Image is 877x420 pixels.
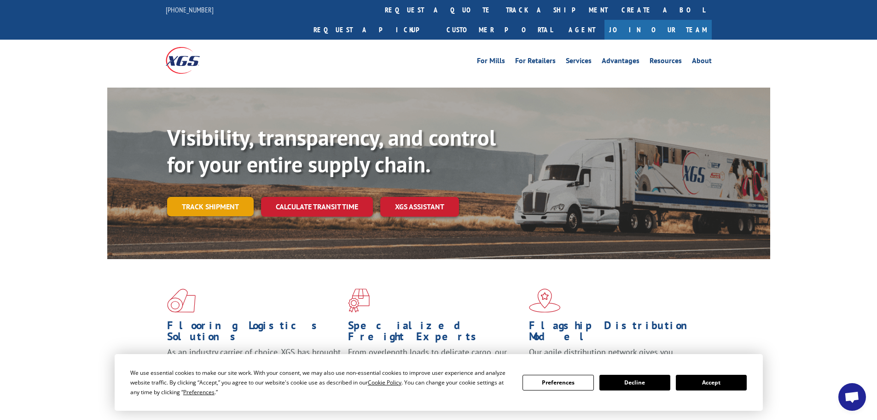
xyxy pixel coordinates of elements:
a: [PHONE_NUMBER] [166,5,214,14]
span: Preferences [183,388,215,396]
b: Visibility, transparency, and control for your entire supply chain. [167,123,496,178]
a: For Retailers [515,57,556,67]
h1: Flooring Logistics Solutions [167,320,341,347]
button: Preferences [523,375,593,390]
button: Decline [599,375,670,390]
p: From overlength loads to delicate cargo, our experienced staff knows the best way to move your fr... [348,347,522,388]
img: xgs-icon-flagship-distribution-model-red [529,289,561,313]
a: Advantages [602,57,639,67]
img: xgs-icon-focused-on-flooring-red [348,289,370,313]
a: Agent [559,20,604,40]
a: Calculate transit time [261,197,373,217]
a: Resources [650,57,682,67]
span: Our agile distribution network gives you nationwide inventory management on demand. [529,347,698,368]
a: For Mills [477,57,505,67]
div: We use essential cookies to make our site work. With your consent, we may also use non-essential ... [130,368,511,397]
a: Services [566,57,592,67]
div: Open chat [838,383,866,411]
button: Accept [676,375,747,390]
a: Join Our Team [604,20,712,40]
h1: Flagship Distribution Model [529,320,703,347]
img: xgs-icon-total-supply-chain-intelligence-red [167,289,196,313]
a: Request a pickup [307,20,440,40]
a: XGS ASSISTANT [380,197,459,217]
h1: Specialized Freight Experts [348,320,522,347]
div: Cookie Consent Prompt [115,354,763,411]
span: Cookie Policy [368,379,401,386]
span: As an industry carrier of choice, XGS has brought innovation and dedication to flooring logistics... [167,347,341,379]
a: Track shipment [167,197,254,216]
a: About [692,57,712,67]
a: Customer Portal [440,20,559,40]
